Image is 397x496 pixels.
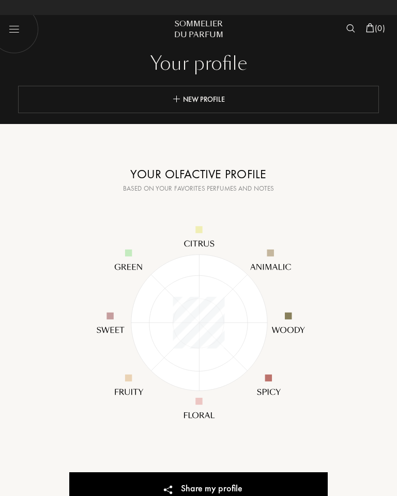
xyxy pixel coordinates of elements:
[366,23,374,33] img: cart_white.svg
[163,19,234,29] div: Sommelier
[173,95,225,104] a: New profile
[16,52,381,76] div: Your profile
[346,24,355,33] img: search_icn_white.svg
[375,23,385,34] span: ( 0 )
[173,95,180,103] img: plus_icn_w.png
[74,198,323,446] img: radar_desktop_en.svg
[163,485,173,494] img: share_icn_w.png
[163,29,234,40] div: du Parfum
[69,165,328,183] div: Your olfactive profile
[69,183,328,194] div: Based on your favorites perfumes and notes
